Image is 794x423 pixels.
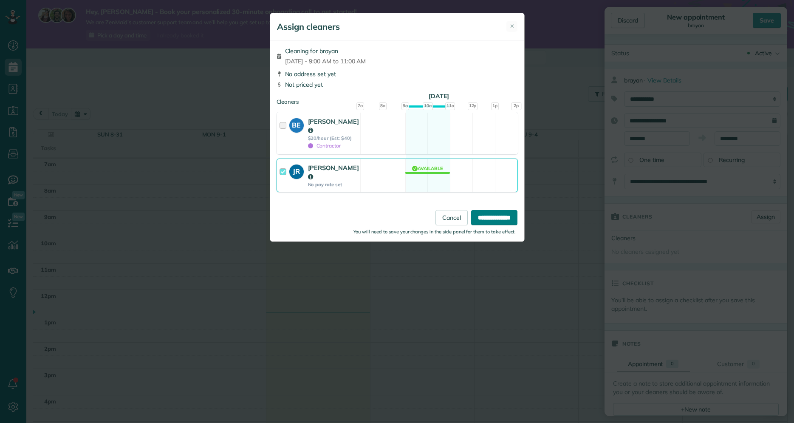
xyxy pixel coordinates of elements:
small: You will need to save your changes in the side panel for them to take effect. [353,229,516,235]
span: Cleaning for brayan [285,47,366,55]
strong: BE [289,118,304,130]
div: No address set yet [277,70,518,78]
strong: JR [289,165,304,176]
a: Cancel [435,210,468,225]
span: Contractor [308,142,341,149]
span: ✕ [510,22,514,30]
div: Not priced yet [277,80,518,89]
strong: [PERSON_NAME] [308,164,359,181]
span: [DATE] - 9:00 AM to 11:00 AM [285,57,366,65]
div: Cleaners [277,98,518,100]
strong: [PERSON_NAME] [308,117,359,134]
h5: Assign cleaners [277,21,340,33]
strong: $20/hour (Est: $40) [308,135,359,141]
strong: No pay rate set [308,182,359,187]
